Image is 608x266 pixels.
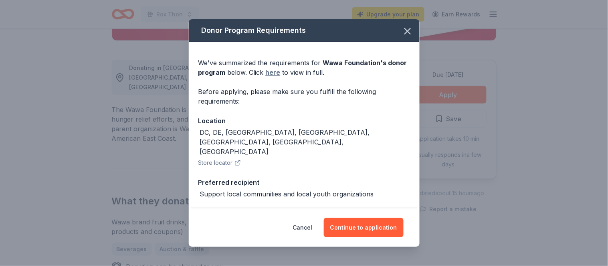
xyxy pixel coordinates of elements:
[200,128,410,156] div: DC, DE, [GEOGRAPHIC_DATA], [GEOGRAPHIC_DATA], [GEOGRAPHIC_DATA], [GEOGRAPHIC_DATA], [GEOGRAPHIC_D...
[198,87,410,106] div: Before applying, please make sure you fulfill the following requirements:
[189,19,420,42] div: Donor Program Requirements
[198,58,410,77] div: We've summarized the requirements for below. Click to view in full.
[293,218,313,237] button: Cancel
[198,116,410,126] div: Location
[200,189,374,199] div: Support local communities and local youth organizations
[266,68,281,77] a: here
[198,158,241,168] button: Store locator
[324,218,404,237] button: Continue to application
[198,177,410,188] div: Preferred recipient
